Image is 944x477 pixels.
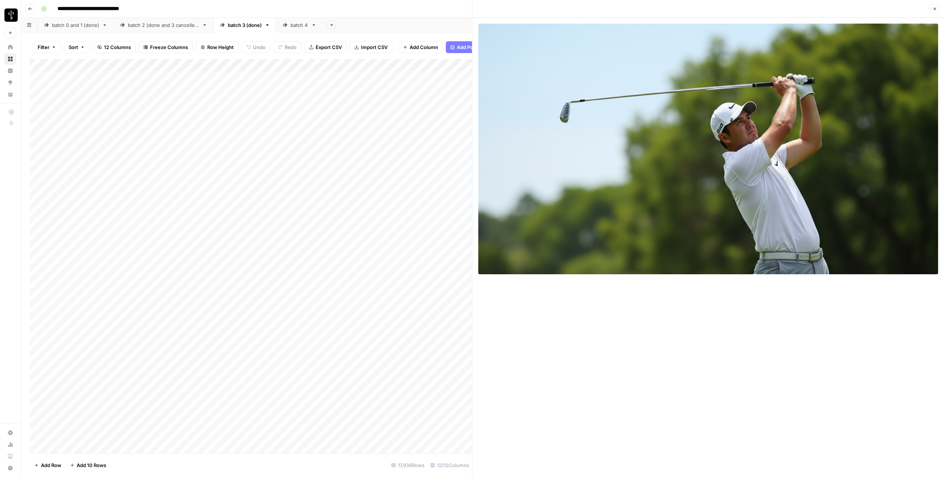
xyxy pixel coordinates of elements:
[139,41,193,53] button: Freeze Columns
[114,18,214,32] a: batch 2 (done and 3 cancelled)
[398,41,443,53] button: Add Column
[4,450,16,462] a: Learning Hub
[77,462,106,469] span: Add 10 Rows
[207,43,234,51] span: Row Height
[64,41,90,53] button: Sort
[304,41,347,53] button: Export CSV
[242,41,270,53] button: Undo
[276,18,323,32] a: batch 4
[228,21,262,29] div: batch 3 (done)
[38,18,114,32] a: batch 0 and 1 (done)
[30,459,66,471] button: Add Row
[66,459,111,471] button: Add 10 Rows
[4,8,18,22] img: LP Production Workloads Logo
[457,43,497,51] span: Add Power Agent
[361,43,388,51] span: Import CSV
[4,6,16,24] button: Workspace: LP Production Workloads
[69,43,78,51] span: Sort
[4,439,16,450] a: Usage
[388,459,427,471] div: 17,938 Rows
[285,43,296,51] span: Redo
[4,77,16,88] a: Opportunities
[38,43,49,51] span: Filter
[41,462,61,469] span: Add Row
[52,21,99,29] div: batch 0 and 1 (done)
[4,427,16,439] a: Settings
[4,53,16,65] a: Browse
[104,43,131,51] span: 12 Columns
[93,41,136,53] button: 12 Columns
[196,41,239,53] button: Row Height
[446,41,502,53] button: Add Power Agent
[128,21,199,29] div: batch 2 (done and 3 cancelled)
[273,41,301,53] button: Redo
[350,41,392,53] button: Import CSV
[4,41,16,53] a: Home
[4,88,16,100] a: Your Data
[291,21,308,29] div: batch 4
[316,43,342,51] span: Export CSV
[214,18,276,32] a: batch 3 (done)
[427,459,472,471] div: 12/12 Columns
[150,43,188,51] span: Freeze Columns
[4,462,16,474] button: Help + Support
[4,65,16,77] a: Insights
[478,24,938,274] img: Row/Cell
[253,43,265,51] span: Undo
[33,41,61,53] button: Filter
[410,43,438,51] span: Add Column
